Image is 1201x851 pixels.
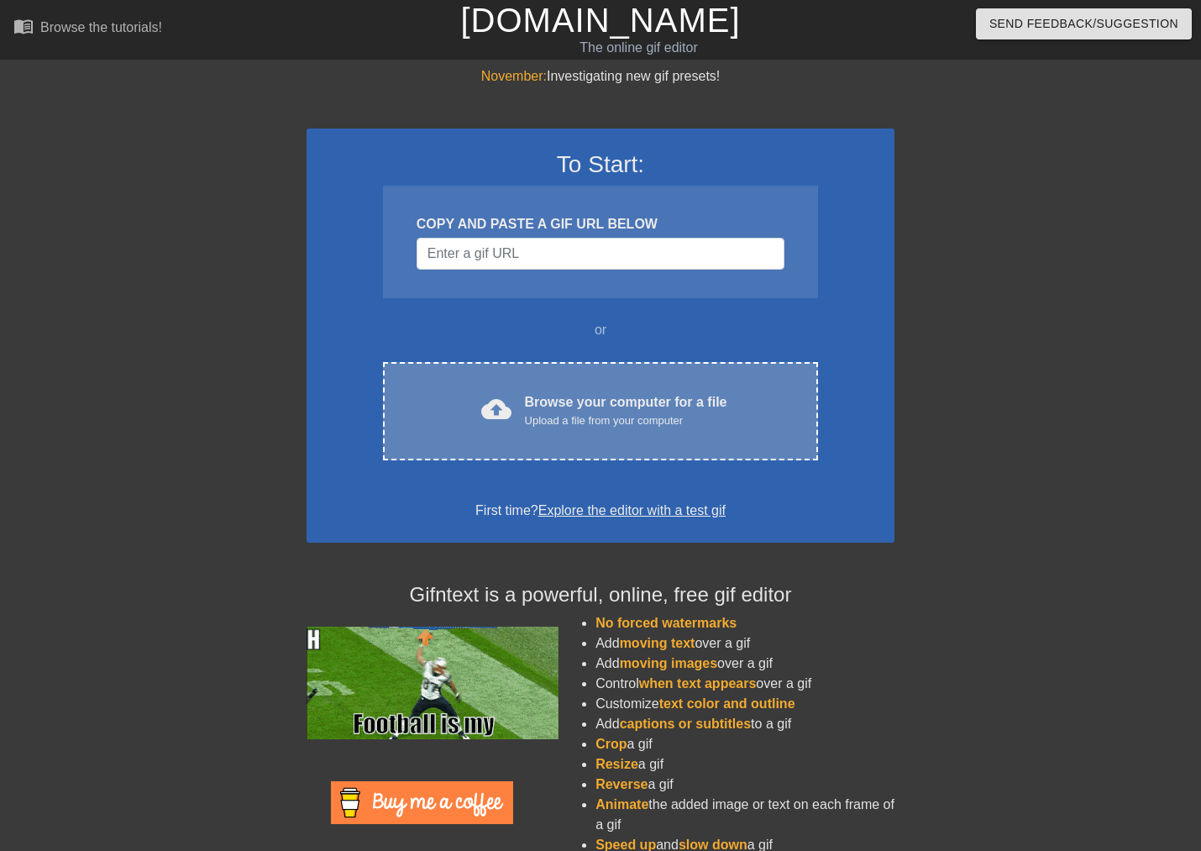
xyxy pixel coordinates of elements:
input: Username [417,238,784,270]
span: menu_book [13,16,34,36]
div: Upload a file from your computer [525,412,727,429]
span: moving images [620,656,717,670]
button: Send Feedback/Suggestion [976,8,1192,39]
li: Control over a gif [595,674,894,694]
span: No forced watermarks [595,616,737,630]
div: COPY AND PASTE A GIF URL BELOW [417,214,784,234]
span: captions or subtitles [620,717,751,731]
li: a gif [595,754,894,775]
a: Browse the tutorials! [13,16,162,42]
div: Browse your computer for a file [525,392,727,429]
div: Browse the tutorials! [40,20,162,34]
span: Resize [595,757,638,771]
span: cloud_upload [481,394,511,424]
span: Send Feedback/Suggestion [989,13,1178,34]
li: Customize [595,694,894,714]
h4: Gifntext is a powerful, online, free gif editor [307,583,894,607]
div: or [350,320,851,340]
span: text color and outline [659,696,795,711]
img: Buy Me A Coffee [331,781,513,824]
li: Add to a gif [595,714,894,734]
span: Crop [595,737,627,751]
div: Investigating new gif presets! [307,66,894,87]
a: [DOMAIN_NAME] [460,2,740,39]
div: First time? [328,501,873,521]
div: The online gif editor [409,38,869,58]
li: a gif [595,775,894,795]
li: a gif [595,734,894,754]
img: football_small.gif [307,627,559,739]
li: Add over a gif [595,654,894,674]
h3: To Start: [328,150,873,179]
a: Explore the editor with a test gif [538,503,726,517]
span: moving text [620,636,695,650]
li: the added image or text on each frame of a gif [595,795,894,835]
span: Animate [595,797,648,812]
li: Add over a gif [595,633,894,654]
span: Reverse [595,777,648,791]
span: November: [481,69,547,83]
span: when text appears [639,676,757,691]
